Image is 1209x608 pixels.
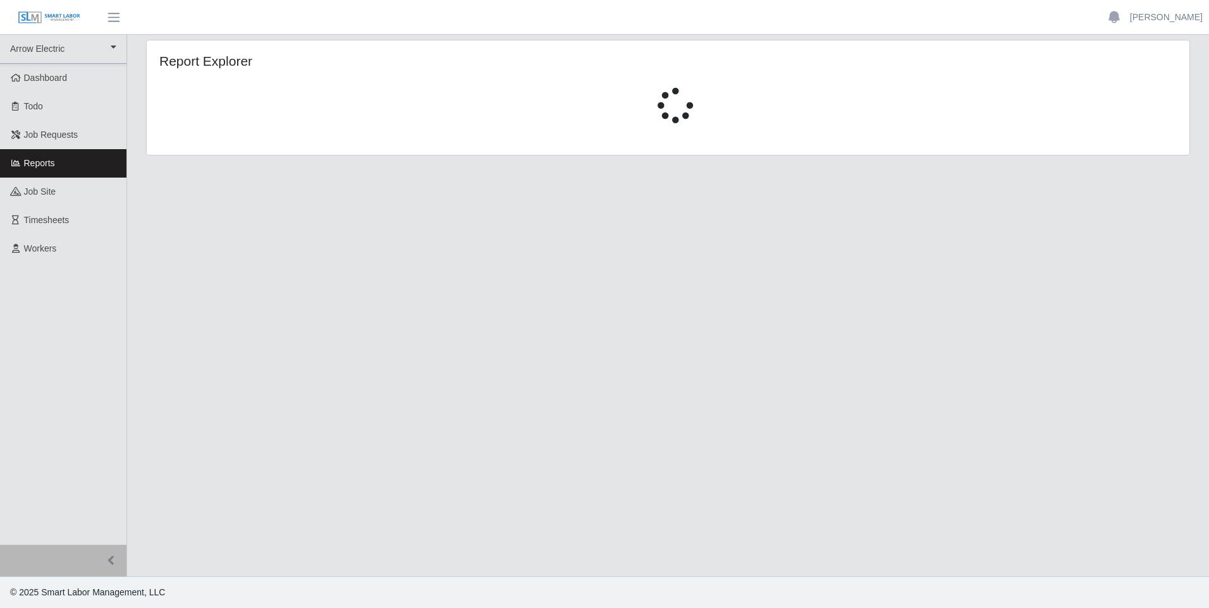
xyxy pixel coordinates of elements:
span: © 2025 Smart Labor Management, LLC [10,587,165,597]
span: job site [24,186,56,197]
img: SLM Logo [18,11,81,25]
span: Job Requests [24,130,78,140]
span: Reports [24,158,55,168]
h4: Report Explorer [159,53,572,69]
span: Dashboard [24,73,68,83]
span: Todo [24,101,43,111]
span: Workers [24,243,57,253]
span: Timesheets [24,215,70,225]
a: [PERSON_NAME] [1130,11,1203,24]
